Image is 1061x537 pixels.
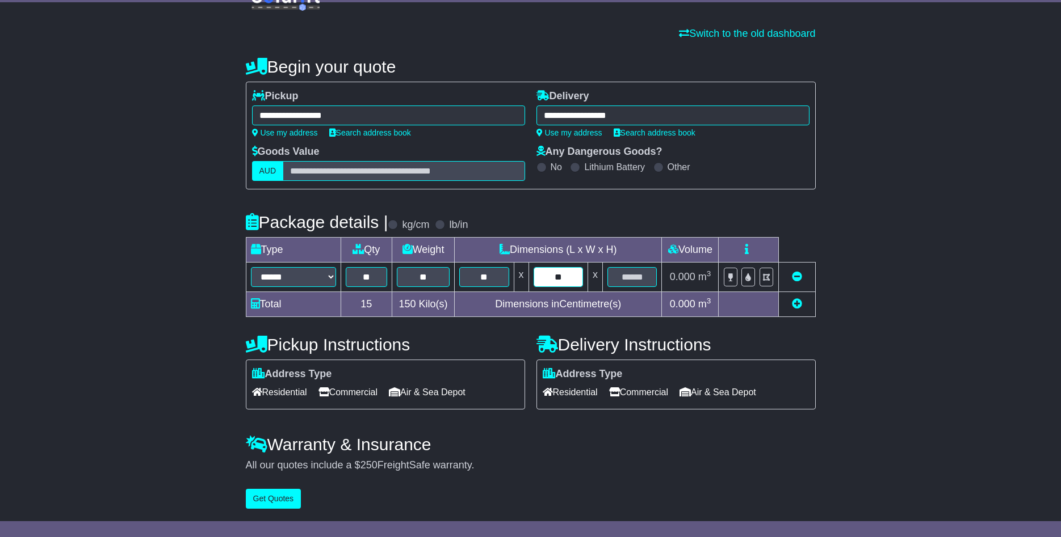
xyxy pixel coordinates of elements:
label: AUD [252,161,284,181]
label: Delivery [536,90,589,103]
td: 15 [341,292,392,317]
td: Volume [662,238,719,263]
span: Residential [252,383,307,401]
td: Total [246,292,341,317]
label: Any Dangerous Goods? [536,146,662,158]
span: 250 [360,459,378,471]
a: Search address book [614,128,695,137]
a: Remove this item [792,271,802,282]
span: 150 [399,298,416,310]
button: Get Quotes [246,489,301,509]
a: Search address book [329,128,411,137]
span: m [698,298,711,310]
label: lb/in [449,219,468,231]
label: kg/cm [402,219,429,231]
h4: Begin your quote [246,57,816,76]
h4: Pickup Instructions [246,335,525,354]
span: Air & Sea Depot [389,383,466,401]
label: No [551,162,562,172]
td: x [514,263,529,292]
h4: Delivery Instructions [536,335,816,354]
span: Air & Sea Depot [680,383,756,401]
label: Goods Value [252,146,320,158]
td: Type [246,238,341,263]
a: Add new item [792,298,802,310]
span: Residential [543,383,598,401]
span: Commercial [609,383,668,401]
h4: Warranty & Insurance [246,435,816,454]
a: Switch to the old dashboard [679,28,815,39]
td: Dimensions (L x W x H) [455,238,662,263]
td: Dimensions in Centimetre(s) [455,292,662,317]
sup: 3 [707,297,711,305]
h4: Package details | [246,213,388,231]
td: Qty [341,238,392,263]
label: Lithium Battery [584,162,645,172]
td: Weight [392,238,455,263]
span: 0.000 [670,271,695,282]
label: Other [668,162,690,172]
span: 0.000 [670,298,695,310]
sup: 3 [707,269,711,278]
a: Use my address [252,128,318,137]
span: m [698,271,711,282]
label: Address Type [252,368,332,380]
td: x [588,263,602,292]
td: Kilo(s) [392,292,455,317]
span: Commercial [318,383,378,401]
label: Address Type [543,368,623,380]
a: Use my address [536,128,602,137]
label: Pickup [252,90,299,103]
div: All our quotes include a $ FreightSafe warranty. [246,459,816,472]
